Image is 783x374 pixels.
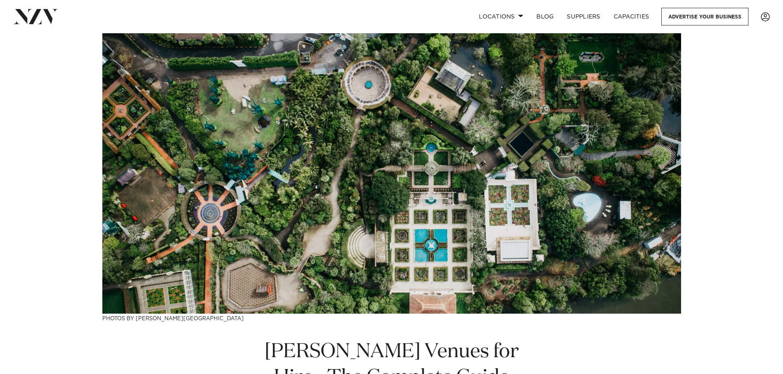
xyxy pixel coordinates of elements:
[102,33,681,314] img: Hamilton Venues for Hire - The Complete Guide
[13,9,58,24] img: nzv-logo.png
[607,8,656,25] a: Capacities
[661,8,748,25] a: Advertise your business
[472,8,530,25] a: Locations
[560,8,607,25] a: SUPPLIERS
[530,8,560,25] a: BLOG
[102,314,681,322] h3: Photos by [PERSON_NAME][GEOGRAPHIC_DATA]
